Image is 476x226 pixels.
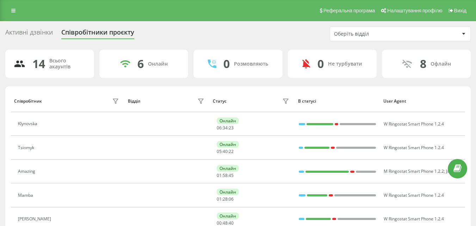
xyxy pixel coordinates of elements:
span: 40 [229,220,234,226]
div: Онлайн [217,141,239,148]
span: 01 [217,196,222,202]
div: Mamba [18,193,35,198]
div: 0 [223,57,230,71]
span: Налаштування профілю [387,8,442,13]
span: Реферальна програма [323,8,375,13]
div: 6 [137,57,144,71]
span: 01 [217,172,222,178]
span: 45 [229,172,234,178]
div: : : [217,126,234,130]
span: JsSIP [446,168,455,174]
span: 00 [217,220,222,226]
div: 8 [420,57,426,71]
div: Розмовляють [234,61,268,67]
div: Всього акаунтів [49,58,86,70]
span: M Ringostat Smart Phone 1.2.2 [384,168,444,174]
div: : : [217,197,234,202]
div: Відділ [128,99,140,104]
div: В статусі [298,99,377,104]
div: Статус [213,99,227,104]
span: 06 [229,196,234,202]
div: Активні дзвінки [5,29,53,39]
span: W Ringostat Smart Phone 1.2.4 [384,216,444,222]
div: User Agent [383,99,462,104]
span: W Ringostat Smart Phone 1.2.4 [384,192,444,198]
div: Не турбувати [328,61,362,67]
span: 34 [223,125,228,131]
span: 58 [223,172,228,178]
div: [PERSON_NAME] [18,216,53,221]
span: 23 [229,125,234,131]
span: 40 [223,148,228,154]
div: Співробітники проєкту [61,29,134,39]
span: Вихід [454,8,466,13]
span: 28 [223,196,228,202]
div: Онлайн [148,61,168,67]
div: 0 [317,57,324,71]
span: W Ringostat Smart Phone 1.2.4 [384,121,444,127]
div: Онлайн [217,189,239,195]
div: Amazing [18,169,37,174]
span: 48 [223,220,228,226]
div: Онлайн [217,213,239,219]
div: 14 [32,57,45,71]
div: Співробітник [14,99,42,104]
div: Tsiomyk [18,145,36,150]
span: W Ringostat Smart Phone 1.2.4 [384,145,444,151]
div: Онлайн [217,117,239,124]
span: 05 [217,148,222,154]
div: Онлайн [217,165,239,172]
div: Офлайн [431,61,451,67]
div: : : [217,221,234,226]
span: 22 [229,148,234,154]
div: : : [217,149,234,154]
div: Klynovska [18,121,39,126]
span: 06 [217,125,222,131]
div: Оберіть відділ [334,31,418,37]
div: : : [217,173,234,178]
